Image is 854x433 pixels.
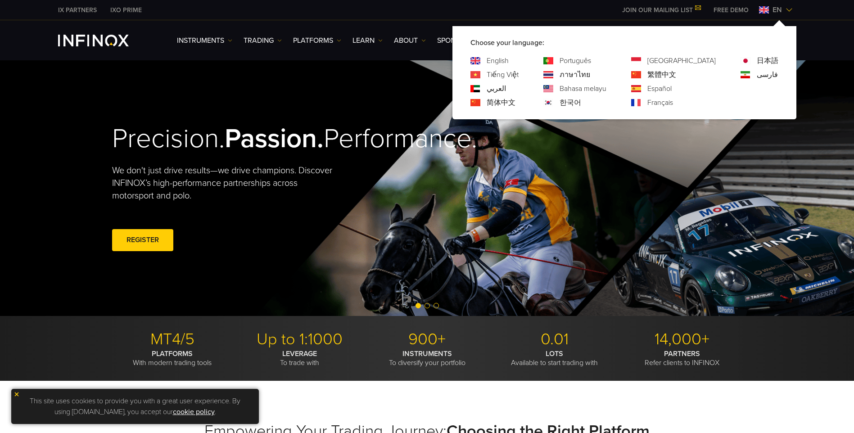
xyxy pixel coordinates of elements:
a: Instruments [177,35,232,46]
a: JOIN OUR MAILING LIST [615,6,707,14]
strong: LOTS [546,349,563,358]
p: To trade with [239,349,360,367]
span: Go to slide 2 [425,303,430,308]
a: Language [560,83,606,94]
a: INFINOX MENU [707,5,755,15]
a: INFINOX [104,5,149,15]
a: PLATFORMS [293,35,341,46]
p: We don't just drive results—we drive champions. Discover INFINOX’s high-performance partnerships ... [112,164,339,202]
a: Language [757,69,778,80]
p: Up to 1:1000 [239,329,360,349]
a: SPONSORSHIPS [437,35,488,46]
strong: PLATFORMS [152,349,193,358]
p: 900+ [367,329,488,349]
a: Language [560,69,590,80]
strong: LEVERAGE [282,349,317,358]
p: 14,000+ [622,329,742,349]
h2: Precision. Performance. [112,122,396,155]
a: INFINOX [51,5,104,15]
a: Language [560,97,581,108]
a: Language [487,97,515,108]
p: Refer clients to INFINOX [622,349,742,367]
a: Language [560,55,591,66]
p: This site uses cookies to provide you with a great user experience. By using [DOMAIN_NAME], you a... [16,393,254,419]
p: Choose your language: [470,37,778,48]
a: cookie policy [173,407,215,416]
p: With modern trading tools [112,349,233,367]
a: Language [487,55,509,66]
span: Go to slide 1 [416,303,421,308]
a: Language [757,55,778,66]
a: Language [647,83,672,94]
a: REGISTER [112,229,173,251]
a: ABOUT [394,35,426,46]
a: Language [647,55,716,66]
span: en [769,5,786,15]
p: Available to start trading with [494,349,615,367]
a: Learn [352,35,383,46]
p: To diversify your portfolio [367,349,488,367]
a: Language [487,69,519,80]
p: MT4/5 [112,329,233,349]
span: Go to slide 3 [434,303,439,308]
img: yellow close icon [14,391,20,397]
a: Language [647,69,676,80]
a: Language [647,97,673,108]
strong: INSTRUMENTS [402,349,452,358]
a: TRADING [244,35,282,46]
strong: Passion. [225,122,324,155]
a: INFINOX Logo [58,35,150,46]
p: 0.01 [494,329,615,349]
a: Language [487,83,506,94]
strong: PARTNERS [664,349,700,358]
